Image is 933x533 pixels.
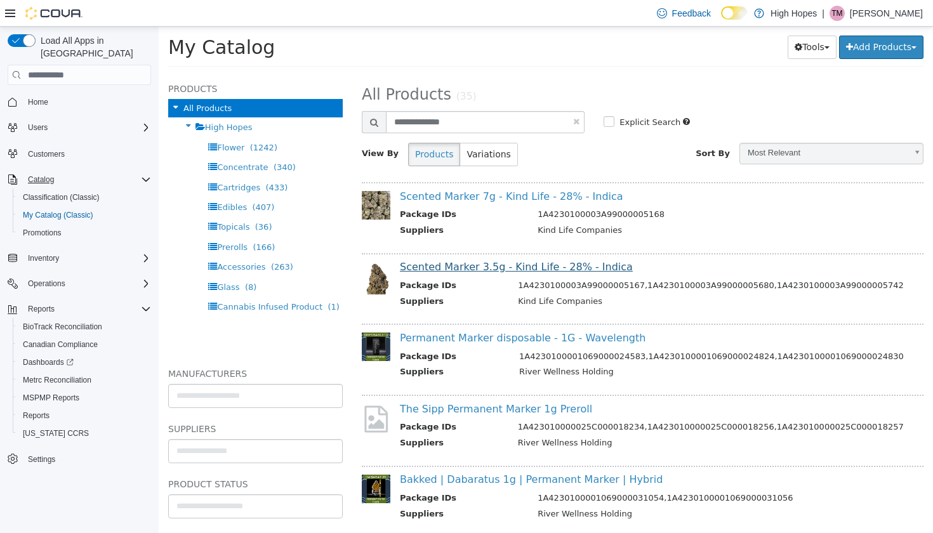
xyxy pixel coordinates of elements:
span: All Products [25,77,73,86]
span: (8) [86,256,98,265]
span: Operations [23,276,151,291]
th: Suppliers [241,410,350,426]
td: 1A4230100001069000031054,1A4230100001069000031056 [369,465,755,481]
span: Flower [58,116,86,126]
td: River Wellness Holding [369,481,755,497]
a: Scented Marker 3.5g - Kind Life - 28% - Indica [241,234,474,246]
span: Reports [28,304,55,314]
img: 150 [203,235,232,268]
a: Home [23,95,53,110]
span: Promotions [18,225,151,240]
th: Package IDs [241,324,351,339]
button: Tools [629,9,678,32]
td: 1A4230100003A99000005167,1A4230100003A99000005680,1A4230100003A99000005742 [350,253,755,268]
span: Washington CCRS [18,426,151,441]
p: [PERSON_NAME] [850,6,923,21]
th: Package IDs [241,253,350,268]
img: Cova [25,7,83,20]
div: Taylor McNinch [830,6,845,21]
th: Package IDs [241,394,350,410]
button: Metrc Reconciliation [13,371,156,389]
button: BioTrack Reconciliation [13,318,156,336]
button: Inventory [23,251,64,266]
a: The Sipp Permanent Marker 1g Preroll [241,376,433,388]
span: Most Relevant [581,117,748,136]
span: Concentrate [58,136,109,145]
img: 150 [203,164,232,193]
a: MSPMP Reports [18,390,84,405]
span: Customers [23,145,151,161]
span: Cannabis Infused Product [58,275,164,285]
td: Kind Life Companies [350,268,755,284]
a: Feedback [652,1,716,26]
img: missing-image.png [203,377,232,408]
span: Cartridges [58,156,102,166]
td: River Wellness Holding [351,339,755,355]
span: Promotions [23,228,62,238]
span: Feedback [672,7,711,20]
th: Suppliers [241,268,350,284]
span: (1242) [91,116,119,126]
th: Suppliers [241,197,369,213]
span: Reports [18,408,151,423]
button: My Catalog (Classic) [13,206,156,224]
td: Kind Life Companies [369,197,755,213]
span: (340) [115,136,137,145]
a: [US_STATE] CCRS [18,426,94,441]
th: Package IDs [241,465,369,481]
span: [US_STATE] CCRS [23,428,89,438]
td: River Wellness Holding [350,410,755,426]
button: Classification (Classic) [13,188,156,206]
button: Users [3,119,156,136]
span: Dashboards [18,355,151,370]
a: My Catalog (Classic) [18,207,98,223]
button: Settings [3,450,156,468]
th: Suppliers [241,339,351,355]
span: Home [23,94,151,110]
button: Reports [3,300,156,318]
span: (166) [94,216,116,225]
span: Inventory [28,253,59,263]
button: Canadian Compliance [13,336,156,353]
span: Users [23,120,151,135]
h5: Products [10,55,184,70]
th: Package IDs [241,181,369,197]
button: Home [3,93,156,111]
span: Sort By [537,122,571,131]
a: Promotions [18,225,67,240]
span: (1) [169,275,180,285]
button: Operations [23,276,70,291]
span: Accessories [58,235,107,245]
span: Customers [28,149,65,159]
span: Load All Apps in [GEOGRAPHIC_DATA] [36,34,151,60]
span: Topicals [58,195,91,205]
a: BioTrack Reconciliation [18,319,107,334]
td: 1A423010000025C000018234,1A423010000025C000018256,1A423010000025C000018257 [350,394,755,410]
span: Edibles [58,176,88,185]
h5: Product Status [10,450,184,465]
nav: Complex example [8,88,151,501]
span: My Catalog (Classic) [18,207,151,223]
h5: Suppliers [10,395,184,410]
span: Reports [23,301,151,317]
button: Inventory [3,249,156,267]
a: Reports [18,408,55,423]
span: Operations [28,279,65,289]
img: 150 [203,448,232,477]
span: High Hopes [46,96,94,105]
a: Permanent Marker disposable - 1G - Wavelength [241,305,487,317]
span: Prerolls [58,216,89,225]
span: All Products [203,59,293,77]
span: View By [203,122,240,131]
button: Products [249,116,301,140]
span: BioTrack Reconciliation [23,322,102,332]
span: Canadian Compliance [23,339,98,350]
p: High Hopes [771,6,817,21]
span: Settings [23,451,151,467]
span: Classification (Classic) [23,192,100,202]
td: 1A4230100003A99000005168 [369,181,755,197]
span: Reports [23,411,50,421]
button: Add Products [680,9,765,32]
button: Catalog [3,171,156,188]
